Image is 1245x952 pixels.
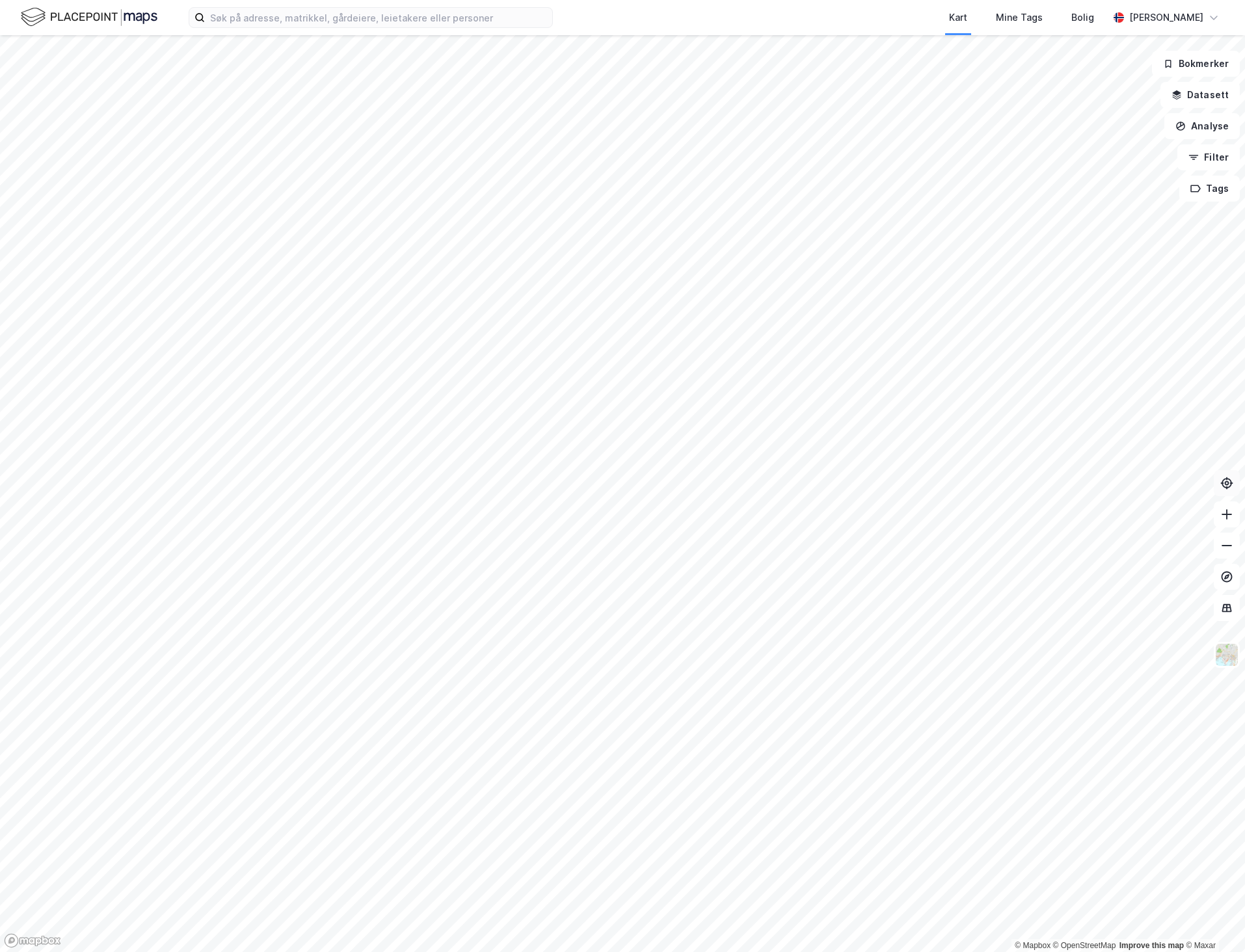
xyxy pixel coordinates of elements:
[1164,113,1240,139] button: Analyse
[996,10,1043,25] div: Mine Tags
[1071,10,1094,25] div: Bolig
[1129,10,1203,25] div: [PERSON_NAME]
[4,933,61,948] a: Mapbox homepage
[1214,642,1239,667] img: Z
[1179,176,1240,202] button: Tags
[1160,82,1240,108] button: Datasett
[205,8,552,27] input: Søk på adresse, matrikkel, gårdeiere, leietakere eller personer
[1119,941,1184,950] a: Improve this map
[1053,941,1116,950] a: OpenStreetMap
[949,10,967,25] div: Kart
[1015,941,1051,950] a: Mapbox
[1180,890,1245,952] iframe: Chat Widget
[1180,890,1245,952] div: Kontrollprogram for chat
[21,6,157,29] img: logo.f888ab2527a4732fd821a326f86c7f29.svg
[1152,51,1240,77] button: Bokmerker
[1177,144,1240,170] button: Filter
